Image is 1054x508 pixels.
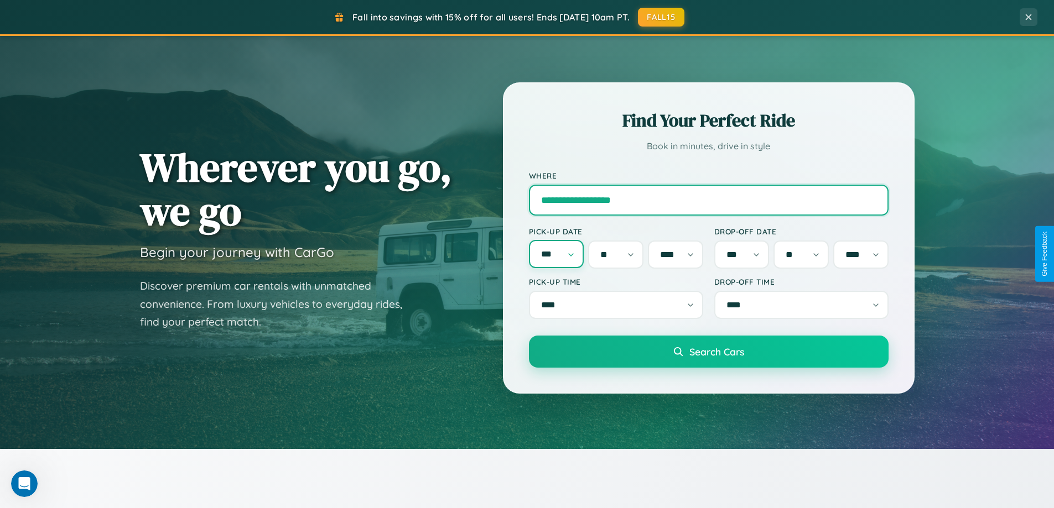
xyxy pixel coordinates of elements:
[529,108,889,133] h2: Find Your Perfect Ride
[529,336,889,368] button: Search Cars
[638,8,684,27] button: FALL15
[689,345,744,358] span: Search Cars
[529,277,703,286] label: Pick-up Time
[714,277,889,286] label: Drop-off Time
[714,227,889,236] label: Drop-off Date
[11,470,38,497] iframe: Intercom live chat
[1041,232,1048,276] div: Give Feedback
[352,12,630,23] span: Fall into savings with 15% off for all users! Ends [DATE] 10am PT.
[529,227,703,236] label: Pick-up Date
[140,244,334,260] h3: Begin your journey with CarGo
[140,277,417,331] p: Discover premium car rentals with unmatched convenience. From luxury vehicles to everyday rides, ...
[529,171,889,180] label: Where
[529,138,889,154] p: Book in minutes, drive in style
[140,145,452,233] h1: Wherever you go, we go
